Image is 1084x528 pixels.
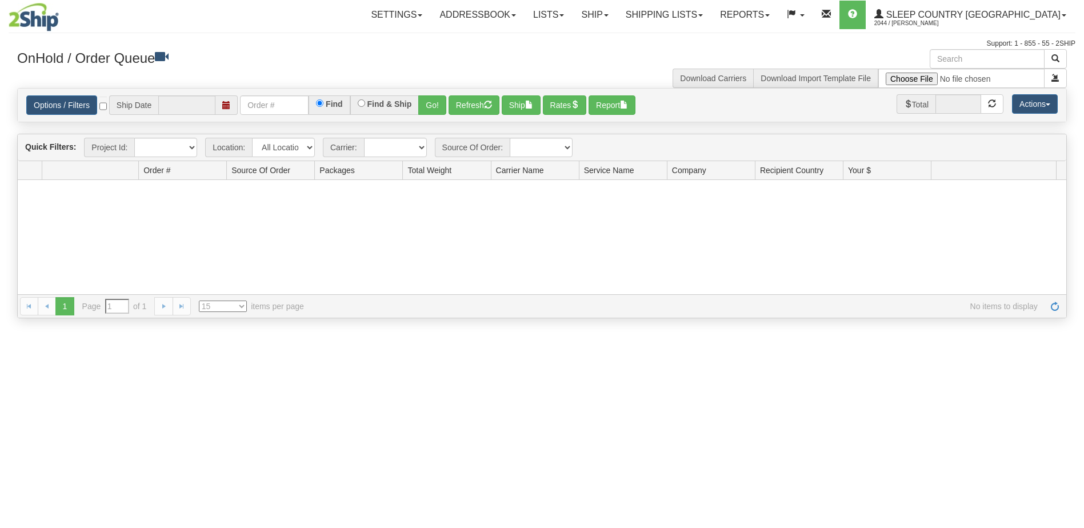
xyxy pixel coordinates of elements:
[573,1,617,29] a: Ship
[9,3,59,31] img: logo2044.jpg
[589,95,635,115] button: Report
[543,95,587,115] button: Rates
[672,165,706,176] span: Company
[418,95,446,115] button: Go!
[848,165,871,176] span: Your $
[874,18,960,29] span: 2044 / [PERSON_NAME]
[326,100,343,108] label: Find
[760,165,823,176] span: Recipient Country
[143,165,170,176] span: Order #
[109,95,158,115] span: Ship Date
[25,141,76,153] label: Quick Filters:
[680,74,746,83] a: Download Carriers
[711,1,778,29] a: Reports
[17,49,534,66] h3: OnHold / Order Queue
[1012,94,1058,114] button: Actions
[240,95,309,115] input: Order #
[367,100,412,108] label: Find & Ship
[84,138,134,157] span: Project Id:
[1046,297,1064,315] a: Refresh
[362,1,431,29] a: Settings
[82,299,147,314] span: Page of 1
[231,165,290,176] span: Source Of Order
[320,301,1038,312] span: No items to display
[502,95,541,115] button: Ship
[199,301,304,312] span: items per page
[496,165,544,176] span: Carrier Name
[18,134,1066,161] div: grid toolbar
[431,1,525,29] a: Addressbook
[323,138,364,157] span: Carrier:
[205,138,252,157] span: Location:
[449,95,499,115] button: Refresh
[9,39,1075,49] div: Support: 1 - 855 - 55 - 2SHIP
[883,10,1061,19] span: Sleep Country [GEOGRAPHIC_DATA]
[1044,49,1067,69] button: Search
[26,95,97,115] a: Options / Filters
[407,165,451,176] span: Total Weight
[55,297,74,315] span: 1
[878,69,1045,88] input: Import
[761,74,871,83] a: Download Import Template File
[525,1,573,29] a: Lists
[584,165,634,176] span: Service Name
[617,1,711,29] a: Shipping lists
[897,94,936,114] span: Total
[435,138,510,157] span: Source Of Order:
[866,1,1075,29] a: Sleep Country [GEOGRAPHIC_DATA] 2044 / [PERSON_NAME]
[930,49,1045,69] input: Search
[319,165,354,176] span: Packages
